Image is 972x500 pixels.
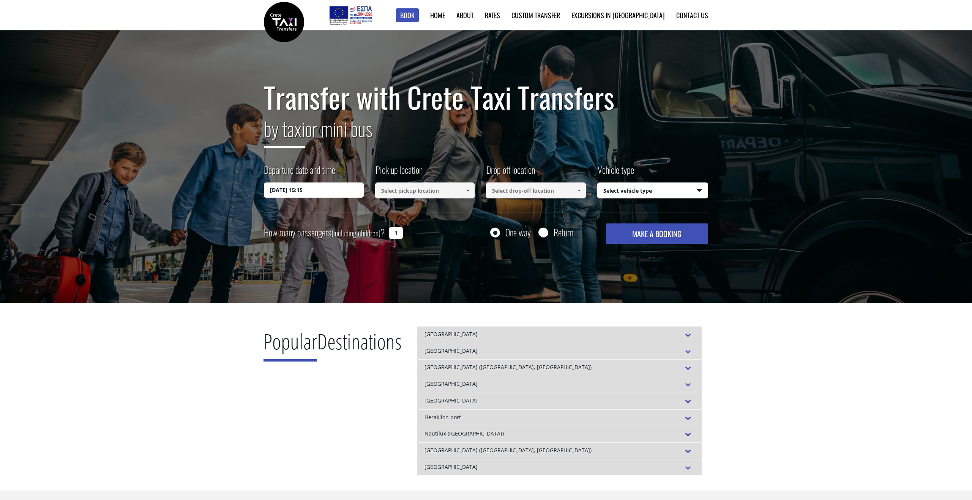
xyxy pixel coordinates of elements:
a: Custom Transfer [511,10,560,20]
label: Departure date and time [264,163,335,182]
div: Nautilux ([GEOGRAPHIC_DATA]) [417,426,702,442]
a: Home [430,10,445,20]
a: Contact us [676,10,708,20]
div: [GEOGRAPHIC_DATA] [417,326,702,343]
label: Return [554,228,573,237]
label: How many passengers ? [264,223,385,242]
label: Drop off location [486,163,535,182]
label: Vehicle type [597,163,634,182]
label: Pick up location [375,163,423,182]
button: MAKE A BOOKING [606,223,708,244]
img: Crete Taxi Transfers | Safe Taxi Transfer Services from to Heraklion Airport, Chania Airport, Ret... [264,2,304,42]
a: Crete Taxi Transfers | Safe Taxi Transfer Services from to Heraklion Airport, Chania Airport, Ret... [264,17,304,25]
label: One way [505,228,531,237]
a: About [456,10,473,20]
div: [GEOGRAPHIC_DATA] ([GEOGRAPHIC_DATA], [GEOGRAPHIC_DATA]) [417,359,702,376]
div: [GEOGRAPHIC_DATA] ([GEOGRAPHIC_DATA], [GEOGRAPHIC_DATA]) [417,442,702,459]
a: Rates [485,10,500,20]
a: Book [396,8,419,22]
span: Popular [264,327,317,362]
div: [GEOGRAPHIC_DATA] [417,343,702,360]
h2: Destinations [264,326,402,367]
h1: Transfer with Crete Taxi Transfers [264,81,708,113]
small: (including children) [331,227,380,239]
div: [GEOGRAPHIC_DATA] [417,393,702,409]
h2: or mini bus [264,113,708,154]
div: [GEOGRAPHIC_DATA] [417,459,702,476]
span: by taxi [264,114,305,148]
a: Excursions in [GEOGRAPHIC_DATA] [571,10,665,20]
input: Select pickup location [375,182,475,198]
span: Select vehicle type [598,183,708,199]
img: e-bannersEUERDF180X90.jpg [328,4,373,27]
div: Heraklion port [417,409,702,426]
input: Select drop-off location [486,182,586,198]
div: [GEOGRAPHIC_DATA] [417,376,702,393]
a: Show All Items [573,182,585,198]
a: Show All Items [462,182,474,198]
